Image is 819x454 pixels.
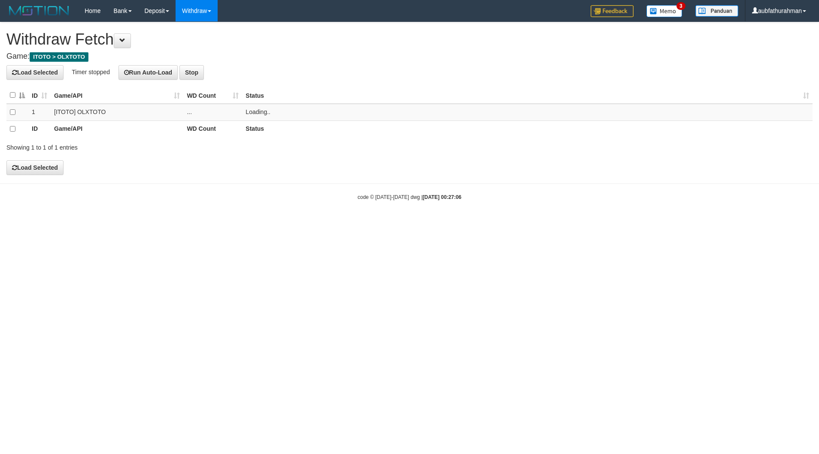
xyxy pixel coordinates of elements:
div: Showing 1 to 1 of 1 entries [6,140,335,152]
button: Load Selected [6,160,64,175]
small: code © [DATE]-[DATE] dwg | [358,194,461,200]
span: Loading.. [246,108,270,115]
img: MOTION_logo.png [6,4,72,17]
th: WD Count: activate to sort column ascending [183,87,242,104]
span: 3 [676,2,686,10]
h1: Withdraw Fetch [6,31,813,48]
span: ... [187,108,192,115]
strong: [DATE] 00:27:06 [423,194,461,200]
th: ID: activate to sort column ascending [28,87,51,104]
img: panduan.png [695,5,738,17]
span: ITOTO > OLXTOTO [30,52,88,62]
th: WD Count [183,120,242,137]
button: Stop [179,65,204,80]
th: Game/API: activate to sort column ascending [51,87,183,104]
img: Button%20Memo.svg [646,5,682,17]
td: 1 [28,104,51,121]
img: Feedback.jpg [591,5,634,17]
span: Timer stopped [72,68,110,75]
button: Run Auto-Load [118,65,178,80]
th: ID [28,120,51,137]
h4: Game: [6,52,813,61]
th: Status: activate to sort column ascending [242,87,813,104]
button: Load Selected [6,65,64,80]
td: [ITOTO] OLXTOTO [51,104,183,121]
th: Game/API [51,120,183,137]
th: Status [242,120,813,137]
